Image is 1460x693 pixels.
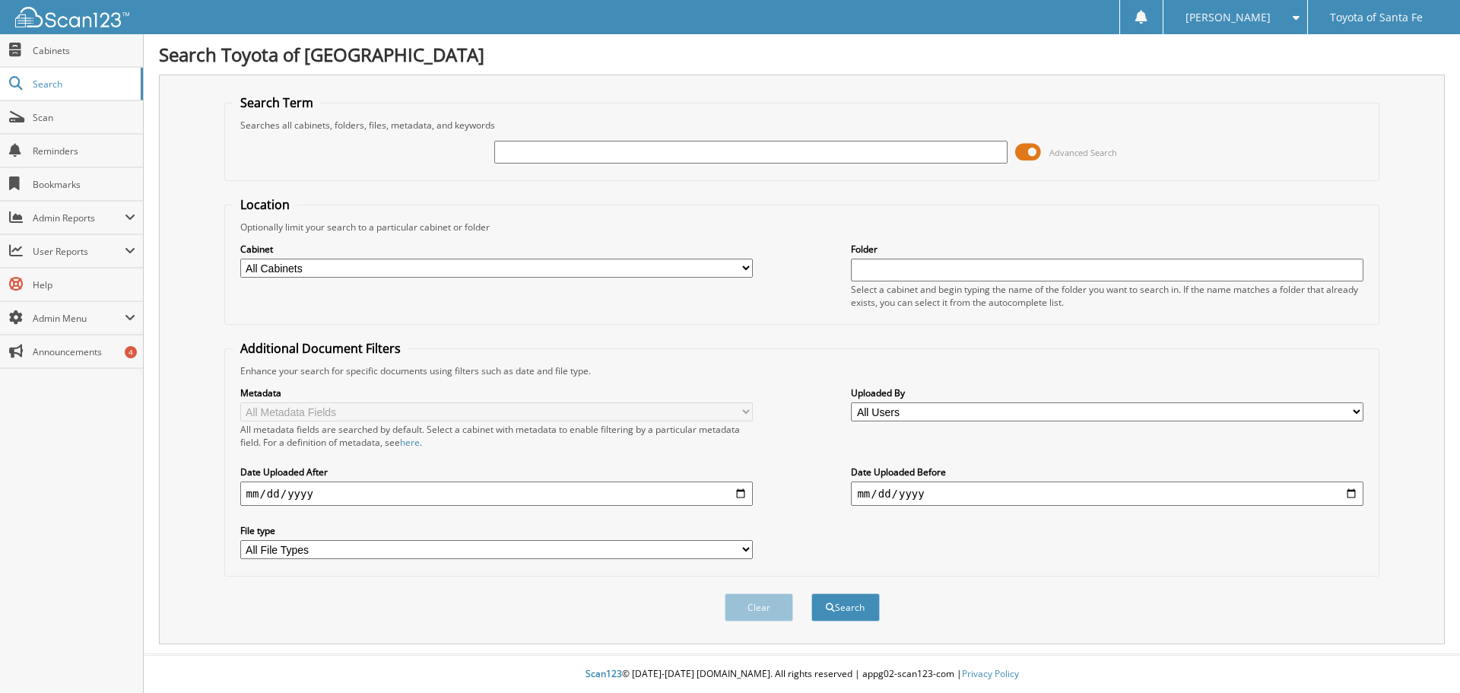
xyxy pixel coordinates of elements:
[240,386,753,399] label: Metadata
[240,524,753,537] label: File type
[851,283,1363,309] div: Select a cabinet and begin typing the name of the folder you want to search in. If the name match...
[33,245,125,258] span: User Reports
[233,340,408,357] legend: Additional Document Filters
[125,346,137,358] div: 4
[15,7,129,27] img: scan123-logo-white.svg
[33,145,135,157] span: Reminders
[33,278,135,291] span: Help
[33,312,125,325] span: Admin Menu
[33,178,135,191] span: Bookmarks
[233,196,297,213] legend: Location
[851,243,1363,256] label: Folder
[33,44,135,57] span: Cabinets
[240,482,753,506] input: start
[725,593,793,621] button: Clear
[159,42,1445,67] h1: Search Toyota of [GEOGRAPHIC_DATA]
[811,593,880,621] button: Search
[233,119,1372,132] div: Searches all cabinets, folders, files, metadata, and keywords
[144,656,1460,693] div: © [DATE]-[DATE] [DOMAIN_NAME]. All rights reserved | appg02-scan123-com |
[1049,147,1117,158] span: Advanced Search
[233,221,1372,234] div: Optionally limit your search to a particular cabinet or folder
[240,243,753,256] label: Cabinet
[1185,13,1271,22] span: [PERSON_NAME]
[33,211,125,224] span: Admin Reports
[851,386,1363,399] label: Uploaded By
[400,436,420,449] a: here
[240,423,753,449] div: All metadata fields are searched by default. Select a cabinet with metadata to enable filtering b...
[233,94,321,111] legend: Search Term
[851,466,1363,478] label: Date Uploaded Before
[851,482,1363,506] input: end
[586,667,622,680] span: Scan123
[33,78,133,91] span: Search
[33,345,135,358] span: Announcements
[962,667,1019,680] a: Privacy Policy
[1330,13,1423,22] span: Toyota of Santa Fe
[240,466,753,478] label: Date Uploaded After
[233,364,1372,377] div: Enhance your search for specific documents using filters such as date and file type.
[33,111,135,124] span: Scan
